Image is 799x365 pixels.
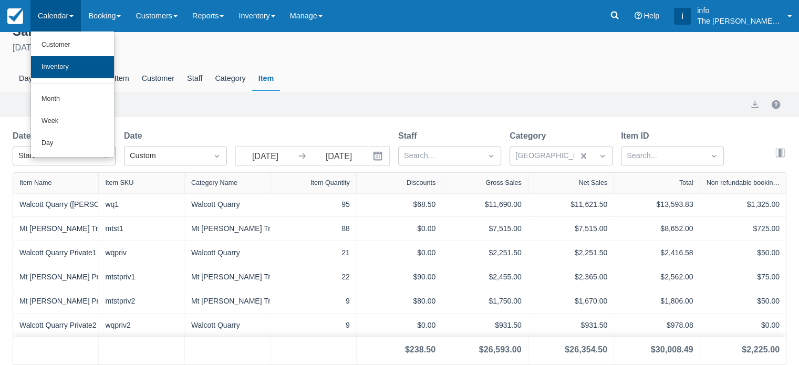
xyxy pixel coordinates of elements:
[191,179,237,186] div: Category Name
[105,320,178,331] div: wqpriv2
[277,223,349,234] div: 88
[19,199,155,210] a: Walcott Quarry ([PERSON_NAME] Shale)
[449,296,521,307] div: $1,750.00
[697,5,781,16] p: info
[535,320,607,331] div: $931.50
[621,130,653,142] label: Item ID
[398,130,421,142] label: Staff
[363,223,435,234] div: $0.00
[31,110,114,132] a: Week
[105,296,178,307] div: mtstpriv2
[707,223,780,234] div: $725.00
[136,67,181,91] div: Customer
[212,151,222,161] span: Dropdown icon
[749,98,761,111] button: export
[485,179,522,186] div: Gross Sales
[363,272,435,283] div: $90.00
[19,296,143,307] a: Mt [PERSON_NAME] Private2 Closed
[19,272,143,283] a: Mt [PERSON_NAME] Private1 Closed
[277,247,349,258] div: 21
[634,12,641,19] i: Help
[105,199,178,210] div: wq1
[742,343,780,356] div: $2,225.00
[697,16,781,26] p: The [PERSON_NAME] Shale Geoscience Foundation
[181,67,209,91] div: Staff
[363,247,435,258] div: $0.00
[277,320,349,331] div: 9
[130,150,202,162] div: Custom
[368,147,389,165] button: Interact with the calendar and add the check-in date for your trip.
[124,130,147,142] label: Date
[277,296,349,307] div: 9
[620,199,693,210] div: $13,593.83
[7,8,23,24] img: checkfront-main-nav-mini-logo.png
[105,272,178,283] div: mtstpriv1
[191,247,264,258] div: Walcott Quarry
[674,8,691,25] div: i
[19,223,136,234] a: Mt [PERSON_NAME] Trilobite Beds
[479,343,522,356] div: $26,593.00
[707,199,780,210] div: $1,325.00
[191,199,264,210] div: Walcott Quarry
[191,223,264,234] div: Mt [PERSON_NAME] Trilobite beds
[449,272,521,283] div: $2,455.00
[620,320,693,331] div: $978.08
[19,320,121,331] a: Walcott Quarry Private2 Closed
[191,296,264,307] div: Mt [PERSON_NAME] Trilobite beds
[105,179,133,186] div: Item SKU
[105,247,178,258] div: wqpriv
[679,179,693,186] div: Total
[209,67,252,91] div: Category
[486,151,496,161] span: Dropdown icon
[578,179,607,186] div: Net Sales
[19,179,52,186] div: Item Name
[31,88,114,110] a: Month
[535,296,607,307] div: $1,670.00
[363,296,435,307] div: $80.00
[405,343,435,356] div: $238.50
[30,32,115,158] ul: Calendar
[620,296,693,307] div: $1,806.00
[309,147,368,165] input: End Date
[597,151,608,161] span: Dropdown icon
[449,320,521,331] div: $931.50
[236,147,295,165] input: Start Date
[407,179,435,186] div: Discounts
[707,296,780,307] div: $50.00
[277,199,349,210] div: 95
[31,34,114,56] a: Customer
[449,247,521,258] div: $2,251.50
[510,130,550,142] label: Category
[707,247,780,258] div: $50.00
[644,12,659,20] span: Help
[620,223,693,234] div: $8,652.00
[13,130,66,142] label: Date Source
[535,272,607,283] div: $2,365.00
[709,151,719,161] span: Dropdown icon
[707,320,780,331] div: $0.00
[363,320,435,331] div: $0.00
[707,179,780,186] div: Non refundable booking fee (included)
[310,179,350,186] div: Item Quantity
[191,320,264,331] div: Walcott Quarry
[620,247,693,258] div: $2,416.58
[13,67,39,91] div: Day
[363,199,435,210] div: $68.50
[565,343,607,356] div: $26,354.50
[252,67,281,91] div: Item
[535,199,607,210] div: $11,621.50
[105,223,178,234] div: mtst1
[449,223,521,234] div: $7,515.00
[18,150,91,162] div: Start
[19,247,121,258] a: Walcott Quarry Private1 Closed
[31,56,114,78] a: Inventory
[31,132,114,154] a: Day
[620,272,693,283] div: $2,562.00
[707,272,780,283] div: $75.00
[535,223,607,234] div: $7,515.00
[651,343,693,356] div: $30,008.49
[449,199,521,210] div: $11,690.00
[277,272,349,283] div: 22
[191,272,264,283] div: Mt [PERSON_NAME] Trilobite beds
[13,41,786,54] div: [DATE] - [DATE]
